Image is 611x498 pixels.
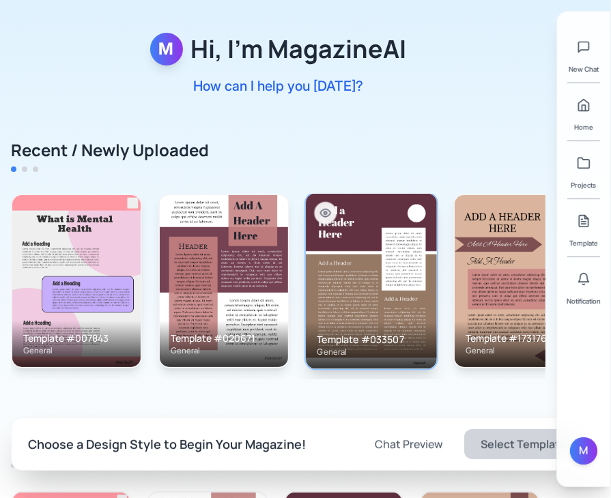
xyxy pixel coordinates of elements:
h3: Choose a Design Style to Begin Your Magazine! [28,435,345,454]
span: Projects [571,179,597,190]
p: General [466,345,572,356]
h4: Template #033507 [317,332,425,346]
img: Template #173176 [455,195,583,367]
span: Home [574,121,593,132]
span: Notification [567,295,601,306]
p: General [23,345,130,356]
h4: Template #020671 [171,332,277,345]
span: New Chat [569,63,599,74]
p: General [317,347,425,357]
span: M [159,38,174,60]
h2: Recent / Newly Uploaded [11,139,209,161]
h1: Hi, I'm MagazineAI [191,35,407,63]
img: Template #007843 [12,195,141,367]
button: Select Template [464,429,583,459]
span: Template [569,237,598,248]
p: General [171,345,277,356]
p: How can I help you [DATE]? [150,76,407,96]
img: Template #033507 [306,193,437,368]
button: M [570,437,597,465]
h4: Template #173176 [466,332,572,345]
button: Chat Preview [361,429,456,459]
img: Template #020671 [160,195,288,367]
h4: Template #007843 [23,332,130,345]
